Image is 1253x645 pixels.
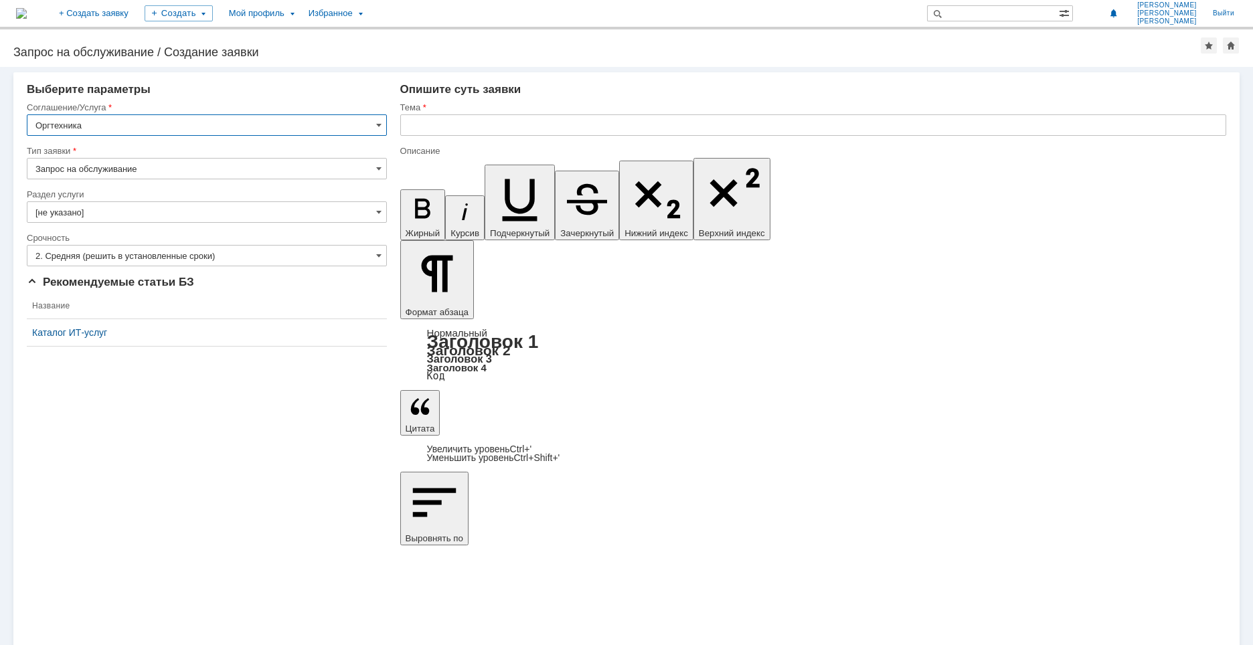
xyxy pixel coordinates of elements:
div: Тип заявки [27,147,384,155]
div: Цитата [400,445,1226,462]
span: [PERSON_NAME] [1137,17,1197,25]
div: Добавить в избранное [1201,37,1217,54]
button: Курсив [445,195,485,240]
button: Цитата [400,390,440,436]
img: logo [16,8,27,19]
button: Верхний индекс [693,158,770,240]
span: Расширенный поиск [1059,6,1072,19]
div: Описание [400,147,1224,155]
span: [PERSON_NAME] [1137,9,1197,17]
span: Ctrl+Shift+' [513,452,560,463]
a: Increase [427,444,532,454]
span: Выберите параметры [27,83,151,96]
a: Код [427,370,445,382]
span: Курсив [450,228,479,238]
a: Заголовок 3 [427,353,492,365]
span: Опишите суть заявки [400,83,521,96]
a: Нормальный [427,327,487,339]
button: Нижний индекс [619,161,693,240]
button: Жирный [400,189,446,240]
a: Заголовок 4 [427,362,487,373]
button: Формат абзаца [400,240,474,319]
span: Зачеркнутый [560,228,614,238]
a: Каталог ИТ-услуг [32,327,382,338]
span: Ctrl+' [510,444,532,454]
a: Заголовок 2 [427,343,511,358]
a: Decrease [427,452,560,463]
div: Формат абзаца [400,329,1226,381]
span: Выровнять по [406,533,463,543]
span: Жирный [406,228,440,238]
span: Верхний индекс [699,228,765,238]
div: Соглашение/Услуга [27,103,384,112]
button: Зачеркнутый [555,171,619,240]
div: Сделать домашней страницей [1223,37,1239,54]
button: Выровнять по [400,472,469,545]
div: Запрос на обслуживание / Создание заявки [13,45,1201,59]
div: Срочность [27,234,384,242]
div: Тема [400,103,1224,112]
th: Название [27,293,387,319]
button: Подчеркнутый [485,165,555,240]
a: Перейти на домашнюю страницу [16,8,27,19]
span: Формат абзаца [406,307,469,317]
span: Нижний индекс [624,228,688,238]
span: Подчеркнутый [490,228,550,238]
div: Создать [145,5,213,21]
span: Рекомендуемые статьи БЗ [27,276,194,288]
span: [PERSON_NAME] [1137,1,1197,9]
span: Цитата [406,424,435,434]
div: Раздел услуги [27,190,384,199]
a: Заголовок 1 [427,331,539,352]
